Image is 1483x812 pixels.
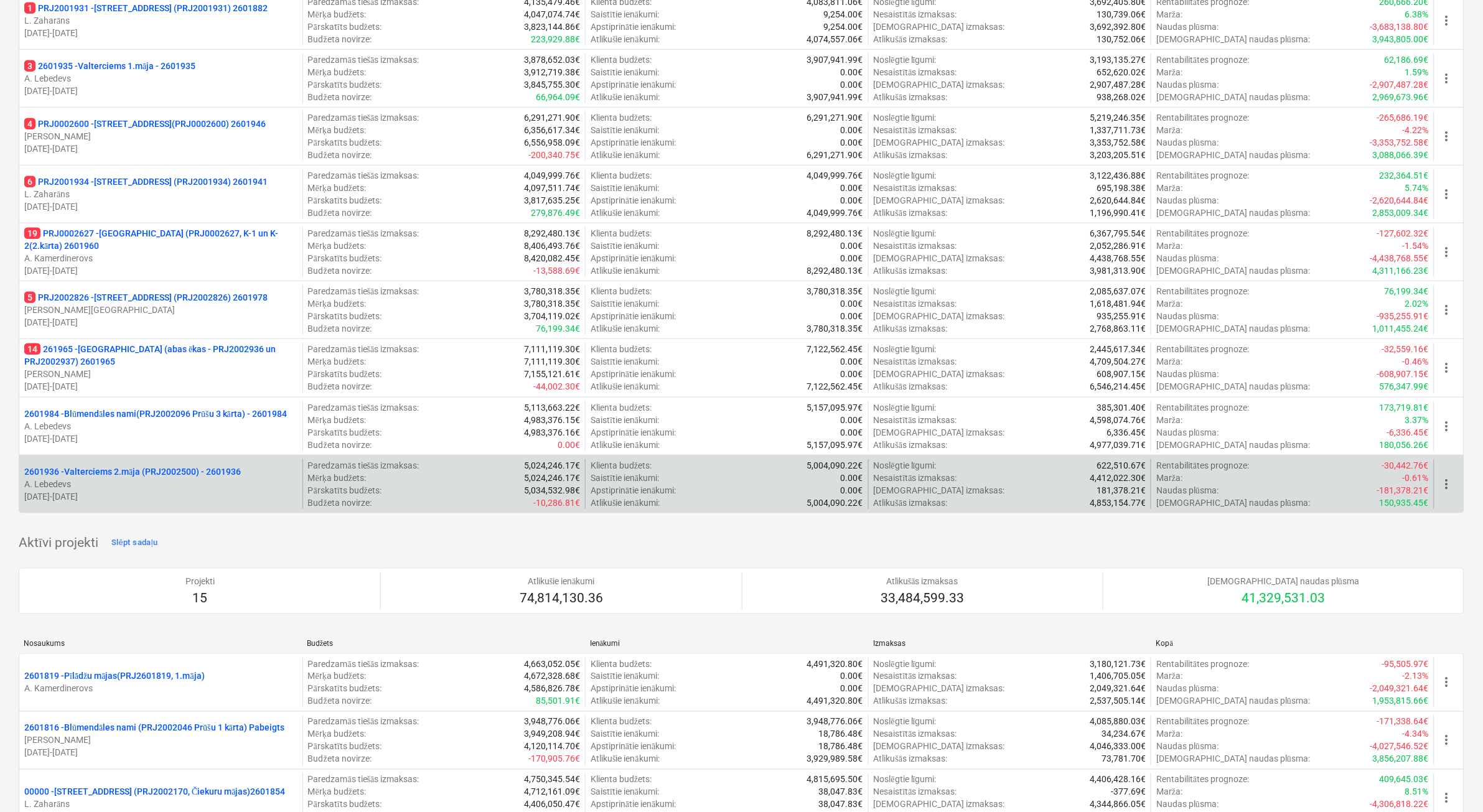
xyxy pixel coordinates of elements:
p: 5.74% [1405,182,1429,194]
p: [DATE] - [DATE] [24,380,297,393]
p: 5,219,246.35€ [1090,111,1146,124]
p: 3,878,652.03€ [524,54,580,66]
p: Apstiprinātie ienākumi : [591,136,676,149]
p: [DEMOGRAPHIC_DATA] izmaksas : [874,194,1005,207]
p: [PERSON_NAME] [24,130,297,142]
p: 3,780,318.35€ [807,322,863,335]
p: -127,602.32€ [1377,227,1429,240]
p: 76,199.34€ [1385,285,1429,297]
p: 3,912,719.38€ [524,66,580,78]
p: [PERSON_NAME] [24,734,297,747]
p: 2,907,487.28€ [1090,78,1146,91]
p: [DEMOGRAPHIC_DATA] naudas plūsma : [1156,207,1310,219]
p: L. Zaharāns [24,14,297,27]
p: Budžeta novirze : [308,149,372,161]
p: Marža : [1156,124,1182,136]
p: 1,196,990.41€ [1090,207,1146,219]
p: 4,311,166.23€ [1373,264,1429,277]
p: Klienta budžets : [591,343,652,355]
p: Noslēgtie līgumi : [874,343,937,355]
span: more_vert [1439,13,1454,28]
p: -44,002.30€ [533,380,580,393]
p: PRJ2001931 - [STREET_ADDRESS] (PRJ2001931) 2601882 [24,2,268,14]
span: more_vert [1439,360,1454,375]
p: 3,845,755.30€ [524,78,580,91]
span: more_vert [1439,733,1454,748]
p: [DEMOGRAPHIC_DATA] naudas plūsma : [1156,91,1310,103]
p: -3,683,138.80€ [1370,21,1429,33]
p: -1.54% [1403,240,1429,252]
p: Atlikušie ienākumi : [591,207,660,219]
p: 8,292,480.13€ [807,264,863,277]
p: Klienta budžets : [591,227,652,240]
div: 2601816 -Blūmendāles nami (PRJ2002046 Prūšu 1 kārta) Pabeigts[PERSON_NAME][DATE]-[DATE] [24,722,297,759]
p: 576,347.99€ [1380,380,1429,393]
div: 00000 -[STREET_ADDRESS] (PRJ2002170, Čiekuru mājas)2601854L. Zaharāns [24,786,297,811]
button: Slēpt sadaļu [108,533,161,553]
span: more_vert [1439,187,1454,202]
span: more_vert [1439,477,1454,492]
p: 8,292,480.13€ [524,227,580,240]
p: Budžeta novirze : [308,264,372,277]
p: Marža : [1156,66,1182,78]
p: Atlikušie ienākumi : [591,380,660,393]
p: Atlikušās izmaksas : [874,207,948,219]
p: Atlikušie ienākumi : [591,264,660,277]
p: PRJ0002600 - [STREET_ADDRESS](PRJ0002600) 2601946 [24,118,266,130]
p: [DEMOGRAPHIC_DATA] izmaksas : [874,78,1005,91]
p: Budžeta novirze : [308,33,372,45]
div: 6PRJ2001934 -[STREET_ADDRESS] (PRJ2001934) 2601941L. Zaharāns[DATE]-[DATE] [24,175,297,213]
p: Rentabilitātes prognoze : [1156,111,1249,124]
p: -200,340.75€ [528,149,580,161]
p: [DATE] - [DATE] [24,200,297,213]
p: 4,049,999.76€ [524,169,580,182]
p: Rentabilitātes prognoze : [1156,227,1249,240]
p: 3,203,205.51€ [1090,149,1146,161]
p: 7,111,119.30€ [524,355,580,368]
p: [DATE] - [DATE] [24,432,297,445]
p: [DEMOGRAPHIC_DATA] izmaksas : [874,136,1005,149]
p: [DEMOGRAPHIC_DATA] izmaksas : [874,21,1005,33]
p: Marža : [1156,182,1182,194]
div: 2601936 -Valterciems 2.māja (PRJ2002500) - 2601936A. Lebedevs[DATE]-[DATE] [24,465,297,503]
p: A. Kamerdinerovs [24,252,297,264]
p: 5,157,095.97€ [807,401,863,414]
div: 1PRJ2001931 -[STREET_ADDRESS] (PRJ2001931) 2601882L. Zaharāns[DATE]-[DATE] [24,2,297,39]
p: 0.00€ [841,355,863,368]
p: 3,088,066.39€ [1373,149,1429,161]
p: [DATE] - [DATE] [24,85,297,97]
p: 3,122,436.88€ [1090,169,1146,182]
p: 2,768,863.11€ [1090,322,1146,335]
p: 2601816 - Blūmendāles nami (PRJ2002046 Prūšu 1 kārta) Pabeigts [24,722,284,734]
span: 1 [24,2,35,14]
p: [DEMOGRAPHIC_DATA] naudas plūsma : [1156,149,1310,161]
p: 7,155,121.61€ [524,368,580,380]
p: 1,011,455.24€ [1373,322,1429,335]
p: 4,049,999.76€ [807,169,863,182]
p: Nesaistītās izmaksas : [874,124,957,136]
p: 4,438,768.55€ [1090,252,1146,264]
p: [DATE] - [DATE] [24,316,297,329]
div: 32601935 -Valterciems 1.māja - 2601935A. Lebedevs[DATE]-[DATE] [24,60,297,97]
div: 14261965 -[GEOGRAPHIC_DATA] (abas ēkas - PRJ2002936 un PRJ2002937) 2601965[PERSON_NAME][DATE]-[DATE] [24,343,297,393]
p: 2,052,286.91€ [1090,240,1146,252]
p: Nesaistītās izmaksas : [874,297,957,310]
p: Nesaistītās izmaksas : [874,240,957,252]
div: 4PRJ0002600 -[STREET_ADDRESS](PRJ0002600) 2601946[PERSON_NAME][DATE]-[DATE] [24,118,297,155]
p: [DATE] - [DATE] [24,747,297,759]
p: Rentabilitātes prognoze : [1156,343,1249,355]
p: Budžeta novirze : [308,322,372,335]
p: 0.00€ [841,368,863,380]
p: 0.00€ [841,240,863,252]
p: [DATE] - [DATE] [24,264,297,277]
p: L. Zaharāns [24,188,297,200]
p: 938,268.02€ [1097,91,1146,103]
p: 8,292,480.13€ [807,227,863,240]
p: 4,709,504.27€ [1090,355,1146,368]
p: 6,556,958.09€ [524,136,580,149]
p: PRJ0002627 - [GEOGRAPHIC_DATA] (PRJ0002627, K-1 un K-2(2.kārta) 2601960 [24,227,297,252]
p: Budžeta novirze : [308,380,372,393]
p: Marža : [1156,240,1182,252]
p: 4,074,557.06€ [807,33,863,45]
p: Mērķa budžets : [308,355,366,368]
